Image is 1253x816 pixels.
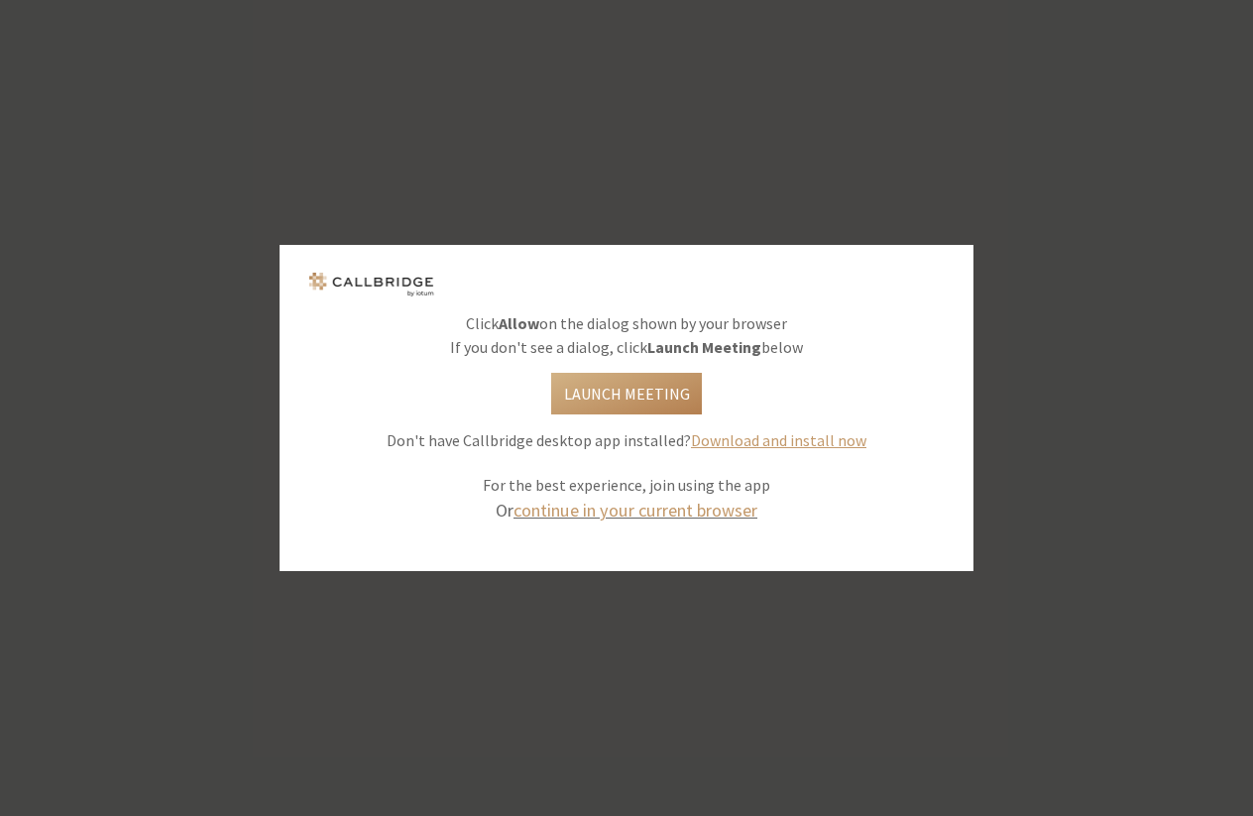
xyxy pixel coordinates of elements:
p: Click on the dialog shown by your browser If you don't see a dialog, click below [307,311,946,359]
div: For the best experience, join using the app [361,473,893,524]
img: logo.png [307,273,435,296]
p: Don't have Callbridge desktop app installed? [307,428,946,452]
a: Download and install now [691,430,866,450]
b: Launch Meeting [647,337,761,357]
div: Or [375,497,879,524]
b: Allow [499,313,539,333]
button: Launch Meeting [551,373,703,414]
a: continue in your current browser [513,499,757,522]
